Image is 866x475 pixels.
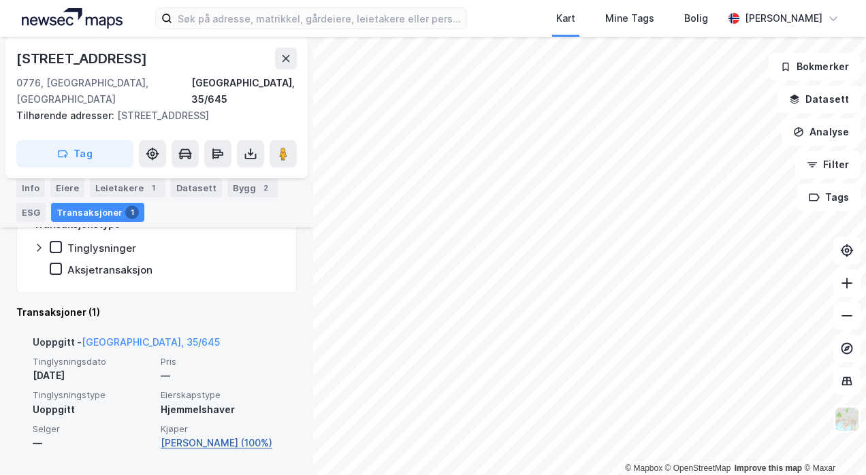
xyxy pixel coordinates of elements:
div: Transaksjoner [51,203,144,222]
button: Datasett [777,86,861,113]
div: ESG [16,203,46,222]
div: 1 [146,181,160,195]
div: Kart [556,10,575,27]
a: [PERSON_NAME] (100%) [161,435,280,451]
div: Uoppgitt - [33,334,220,356]
div: — [33,435,153,451]
div: Leietakere [90,178,165,197]
img: Z [834,406,860,432]
div: 2 [259,181,272,195]
a: [GEOGRAPHIC_DATA], 35/645 [82,336,220,348]
a: Improve this map [735,463,802,473]
div: Kontrollprogram for chat [798,410,866,475]
div: Mine Tags [605,10,654,27]
a: OpenStreetMap [665,463,731,473]
div: Datasett [171,178,222,197]
span: Pris [161,356,280,367]
div: [STREET_ADDRESS] [16,48,150,69]
div: Info [16,178,45,197]
div: Hjemmelshaver [161,402,280,418]
button: Analyse [782,118,861,146]
button: Tag [16,140,133,167]
span: Tinglysningstype [33,389,153,401]
span: Selger [33,423,153,435]
div: Eiere [50,178,84,197]
div: — [161,367,280,384]
div: 1 [125,206,139,219]
button: Filter [795,151,861,178]
iframe: Chat Widget [798,410,866,475]
div: [STREET_ADDRESS] [16,108,286,124]
div: 0776, [GEOGRAPHIC_DATA], [GEOGRAPHIC_DATA] [16,75,191,108]
div: Transaksjoner (1) [16,304,297,321]
div: [GEOGRAPHIC_DATA], 35/645 [191,75,297,108]
span: Eierskapstype [161,389,280,401]
span: Kjøper [161,423,280,435]
span: Tilhørende adresser: [16,110,117,121]
button: Tags [797,184,861,211]
div: [PERSON_NAME] [745,10,822,27]
a: Mapbox [625,463,662,473]
div: Tinglysninger [67,242,136,255]
input: Søk på adresse, matrikkel, gårdeiere, leietakere eller personer [172,8,466,29]
div: [DATE] [33,367,153,384]
div: Uoppgitt [33,402,153,418]
button: Bokmerker [769,53,861,80]
div: Bygg [227,178,278,197]
span: Tinglysningsdato [33,356,153,367]
img: logo.a4113a55bc3d86da70a041830d287a7e.svg [22,8,123,29]
div: Aksjetransaksjon [67,263,153,276]
div: Bolig [684,10,708,27]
